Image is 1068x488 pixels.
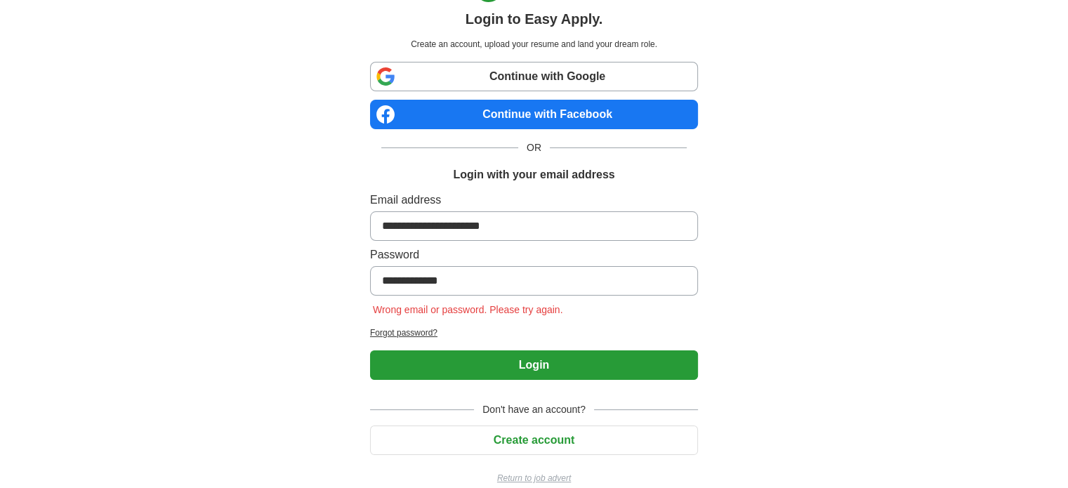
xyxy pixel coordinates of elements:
span: OR [518,140,550,155]
button: Create account [370,426,698,455]
p: Create an account, upload your resume and land your dream role. [373,38,695,51]
button: Login [370,350,698,380]
span: Don't have an account? [474,402,594,417]
a: Continue with Facebook [370,100,698,129]
label: Password [370,246,698,263]
label: Email address [370,192,698,209]
a: Forgot password? [370,327,698,339]
span: Wrong email or password. Please try again. [370,304,566,315]
a: Continue with Google [370,62,698,91]
a: Return to job advert [370,472,698,484]
h1: Login with your email address [453,166,614,183]
h1: Login to Easy Apply. [466,8,603,29]
a: Create account [370,434,698,446]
